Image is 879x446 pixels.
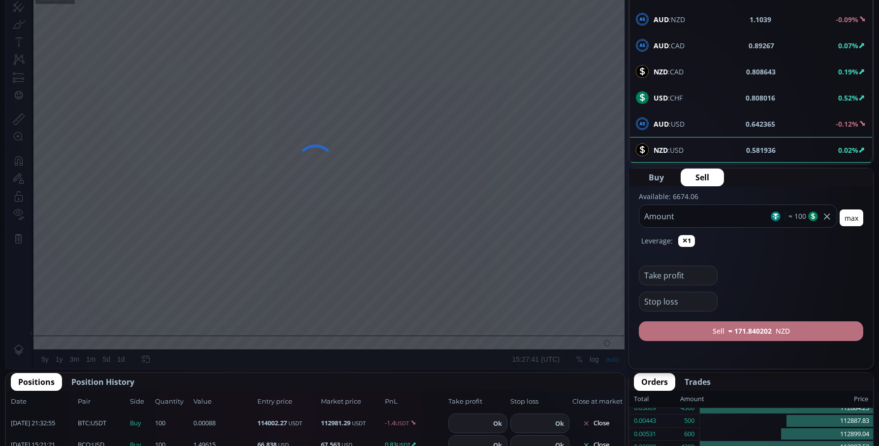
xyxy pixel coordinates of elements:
[64,396,73,404] div: 3m
[184,5,214,13] div: Indicators
[572,415,620,431] button: Close
[685,376,711,388] span: Trades
[510,397,569,407] span: Stop loss
[700,414,873,428] div: 112887.83
[641,236,673,246] label: Leverage:
[35,396,43,404] div: 5y
[63,23,93,32] div: Bitcoin
[580,391,596,410] div: Toggle Log Scale
[639,321,863,341] button: Sell≈ 171.840202NZD
[448,397,507,407] span: Take profit
[634,414,656,427] div: 0.00443
[836,15,858,24] b: -0.09%
[159,24,163,32] div: L
[132,5,161,13] div: Compare
[9,132,17,141] div: 
[750,14,771,25] b: 1.1039
[838,67,858,76] b: 0.19%
[634,428,656,441] div: 0.00531
[654,15,669,24] b: AUD
[506,396,554,404] span: 15:27:41 (UTC)
[654,67,684,77] span: :CAD
[78,418,106,428] span: :USDT
[840,209,863,226] button: max
[132,391,148,410] div: Go to
[32,23,48,32] div: BTC
[654,119,685,129] span: :USD
[654,40,685,51] span: :CAD
[572,397,620,407] span: Close at market
[654,67,668,76] b: NZD
[78,418,89,427] b: BTC
[138,24,143,32] div: H
[600,396,613,404] div: auto
[32,35,53,43] div: Volume
[746,93,775,103] b: 0.808016
[700,402,873,415] div: 112884.25
[684,414,694,427] div: 500
[681,169,724,186] button: Sell
[654,119,669,129] b: AUD
[649,172,664,183] span: Buy
[64,373,142,391] button: Position History
[596,391,617,410] div: Toggle Auto Scale
[695,172,709,183] span: Sell
[700,428,873,441] div: 112899.04
[23,368,27,381] div: Hide Drawings Toolbar
[71,376,134,388] span: Position History
[184,24,196,32] div: 0.00
[155,418,190,428] span: 100
[385,418,446,428] span: -1.4
[130,418,152,428] span: Buy
[50,396,57,404] div: 1y
[746,67,776,77] b: 0.808643
[680,393,704,406] div: Amount
[84,5,89,13] div: D
[634,169,679,186] button: Buy
[838,93,858,103] b: 0.52%
[490,418,505,429] button: Ok
[143,24,156,32] div: 0.00
[130,397,152,407] span: Side
[728,326,772,336] b: ≈ 171.840202
[704,393,868,406] div: Price
[749,40,774,51] b: 0.89267
[199,24,268,32] div: −114271.24 (−100.00%)
[18,376,55,388] span: Positions
[395,419,409,427] small: USDT
[321,418,350,427] b: 112981.29
[639,192,698,201] label: Available: 6674.06
[178,24,183,32] div: C
[566,391,580,410] div: Toggle Percentage
[785,211,806,221] span: ≈ 100
[352,419,366,427] small: USDT
[654,14,685,25] span: :NZD
[746,119,775,129] b: 0.642365
[11,397,75,407] span: Date
[57,35,66,43] div: n/a
[654,41,669,50] b: AUD
[677,373,718,391] button: Trades
[111,396,119,404] div: 1d
[155,397,190,407] span: Quantity
[257,397,318,407] span: Entry price
[78,397,127,407] span: Pair
[257,418,287,427] b: 114002.27
[11,373,62,391] button: Positions
[385,397,446,407] span: PnL
[552,418,567,429] button: Ok
[838,41,858,50] b: 0.07%
[678,235,695,247] button: ✕1
[193,397,254,407] span: Value
[503,391,557,410] button: 15:27:41 (UTC)
[193,418,254,428] span: 0.00088
[97,396,105,404] div: 5d
[654,93,683,103] span: :CHF
[100,23,109,32] div: Market open
[80,396,90,404] div: 1m
[634,393,680,406] div: Total
[641,376,668,388] span: Orders
[836,119,858,129] b: -0.12%
[11,418,75,428] span: [DATE] 21:32:55
[321,397,382,407] span: Market price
